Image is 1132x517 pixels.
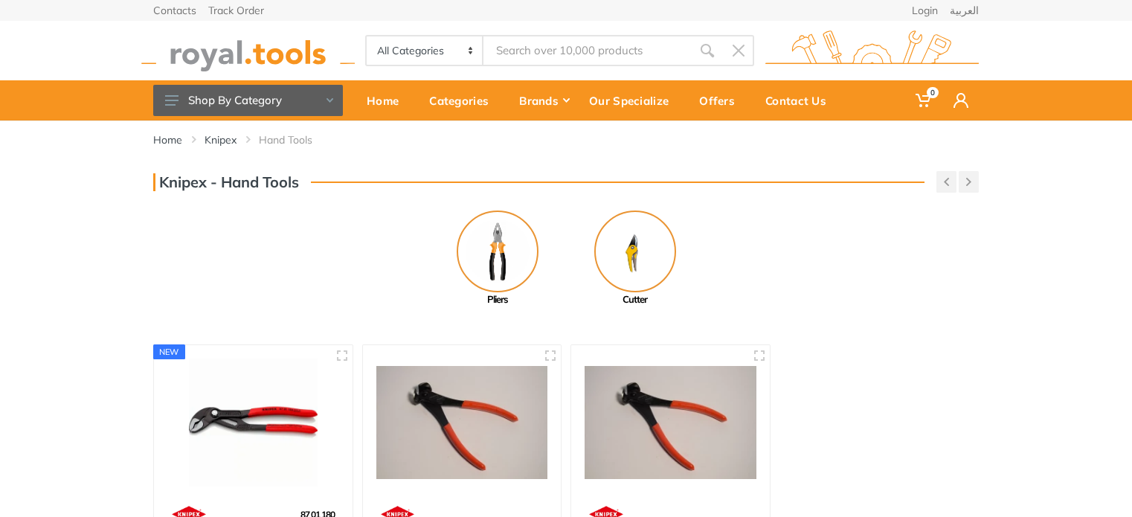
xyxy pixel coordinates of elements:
[153,5,196,16] a: Contacts
[376,359,548,487] img: Royal Tools - Knipex 180mm End Cutting Nipper
[153,173,299,191] h3: Knipex - Hand Tools
[579,80,689,121] a: Our Specialize
[356,85,419,116] div: Home
[912,5,938,16] a: Login
[419,85,509,116] div: Categories
[755,80,846,121] a: Contact Us
[208,5,264,16] a: Track Order
[585,359,756,487] img: Royal Tools - Knipex 160mm End Cutting Nipper
[950,5,979,16] a: العربية
[905,80,943,121] a: 0
[483,35,692,66] input: Site search
[689,85,755,116] div: Offers
[153,85,343,116] button: Shop By Category
[428,292,566,307] div: Pliers
[509,85,579,116] div: Brands
[755,85,846,116] div: Contact Us
[259,132,312,147] a: Hand Tools
[566,292,704,307] div: Cutter
[927,87,939,98] span: 0
[594,211,676,292] img: Royal - Cutter
[141,30,355,71] img: royal.tools Logo
[153,344,185,359] div: new
[428,211,566,307] a: Pliers
[457,211,538,292] img: Royal - Pliers
[153,132,182,147] a: Home
[367,36,483,65] select: Category
[689,80,755,121] a: Offers
[205,132,237,147] a: Knipex
[419,80,509,121] a: Categories
[167,359,339,487] img: Royal Tools - Water Pump Pliers 180mm
[579,85,689,116] div: Our Specialize
[153,132,979,147] nav: breadcrumb
[566,211,704,307] a: Cutter
[765,30,979,71] img: royal.tools Logo
[356,80,419,121] a: Home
